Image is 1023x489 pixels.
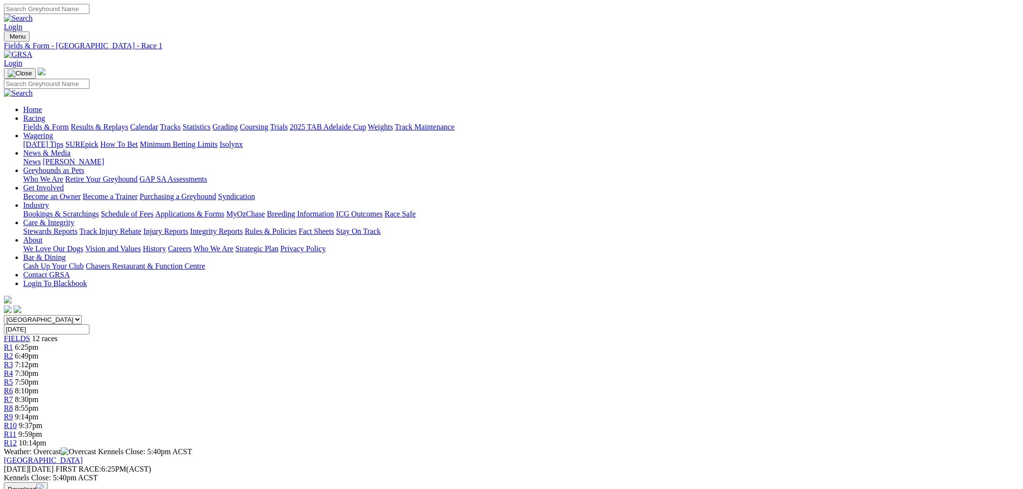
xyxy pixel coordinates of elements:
a: Cash Up Your Club [23,262,84,270]
div: Industry [23,210,1019,218]
span: 8:10pm [15,387,39,395]
a: Retire Your Greyhound [65,175,138,183]
a: Stay On Track [336,227,380,235]
a: Track Maintenance [395,123,454,131]
a: Fact Sheets [299,227,334,235]
a: Minimum Betting Limits [140,140,218,148]
span: 9:59pm [18,430,42,438]
a: Wagering [23,131,53,140]
a: Bar & Dining [23,253,66,261]
div: Greyhounds as Pets [23,175,1019,184]
a: R11 [4,430,16,438]
a: Results & Replays [71,123,128,131]
img: Search [4,14,33,23]
a: Fields & Form - [GEOGRAPHIC_DATA] - Race 1 [4,42,1019,50]
a: R7 [4,395,13,403]
a: Login [4,23,22,31]
input: Select date [4,324,89,334]
div: About [23,244,1019,253]
span: 6:49pm [15,352,39,360]
a: [DATE] Tips [23,140,63,148]
span: 8:30pm [15,395,39,403]
span: 6:25pm [15,343,39,351]
a: Stewards Reports [23,227,77,235]
span: Weather: Overcast [4,447,98,456]
a: R9 [4,413,13,421]
input: Search [4,79,89,89]
a: Tracks [160,123,181,131]
a: R2 [4,352,13,360]
a: Become an Owner [23,192,81,201]
a: Contact GRSA [23,271,70,279]
a: Schedule of Fees [101,210,153,218]
img: twitter.svg [14,305,21,313]
span: 10:14pm [19,439,46,447]
img: GRSA [4,50,32,59]
a: Trials [270,123,288,131]
a: Track Injury Rebate [79,227,141,235]
a: [PERSON_NAME] [43,158,104,166]
a: R1 [4,343,13,351]
span: Kennels Close: 5:40pm ACST [98,447,192,456]
a: Race Safe [384,210,415,218]
a: Privacy Policy [280,244,326,253]
span: 7:12pm [15,360,39,369]
a: 2025 TAB Adelaide Cup [290,123,366,131]
span: [DATE] [4,465,54,473]
a: R6 [4,387,13,395]
a: MyOzChase [226,210,265,218]
a: R4 [4,369,13,377]
a: Statistics [183,123,211,131]
a: Who We Are [23,175,63,183]
a: How To Bet [101,140,138,148]
a: R12 [4,439,17,447]
a: News & Media [23,149,71,157]
div: Care & Integrity [23,227,1019,236]
a: Get Involved [23,184,64,192]
a: Rules & Policies [245,227,297,235]
a: Login [4,59,22,67]
a: Coursing [240,123,268,131]
a: Isolynx [219,140,243,148]
a: Breeding Information [267,210,334,218]
a: Care & Integrity [23,218,74,227]
a: SUREpick [65,140,98,148]
a: [GEOGRAPHIC_DATA] [4,456,83,464]
a: Careers [168,244,191,253]
a: Applications & Forms [155,210,224,218]
div: Racing [23,123,1019,131]
a: Integrity Reports [190,227,243,235]
a: Strategic Plan [235,244,278,253]
a: R3 [4,360,13,369]
a: Fields & Form [23,123,69,131]
a: Chasers Restaurant & Function Centre [86,262,205,270]
div: Wagering [23,140,1019,149]
div: News & Media [23,158,1019,166]
a: Login To Blackbook [23,279,87,288]
a: R8 [4,404,13,412]
span: 9:37pm [19,421,43,430]
div: Get Involved [23,192,1019,201]
a: R5 [4,378,13,386]
a: R10 [4,421,17,430]
a: Vision and Values [85,244,141,253]
img: facebook.svg [4,305,12,313]
span: 8:55pm [15,404,39,412]
img: logo-grsa-white.png [38,68,45,75]
span: FIRST RACE: [56,465,101,473]
span: 7:50pm [15,378,39,386]
a: Industry [23,201,49,209]
a: FIELDS [4,334,30,343]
